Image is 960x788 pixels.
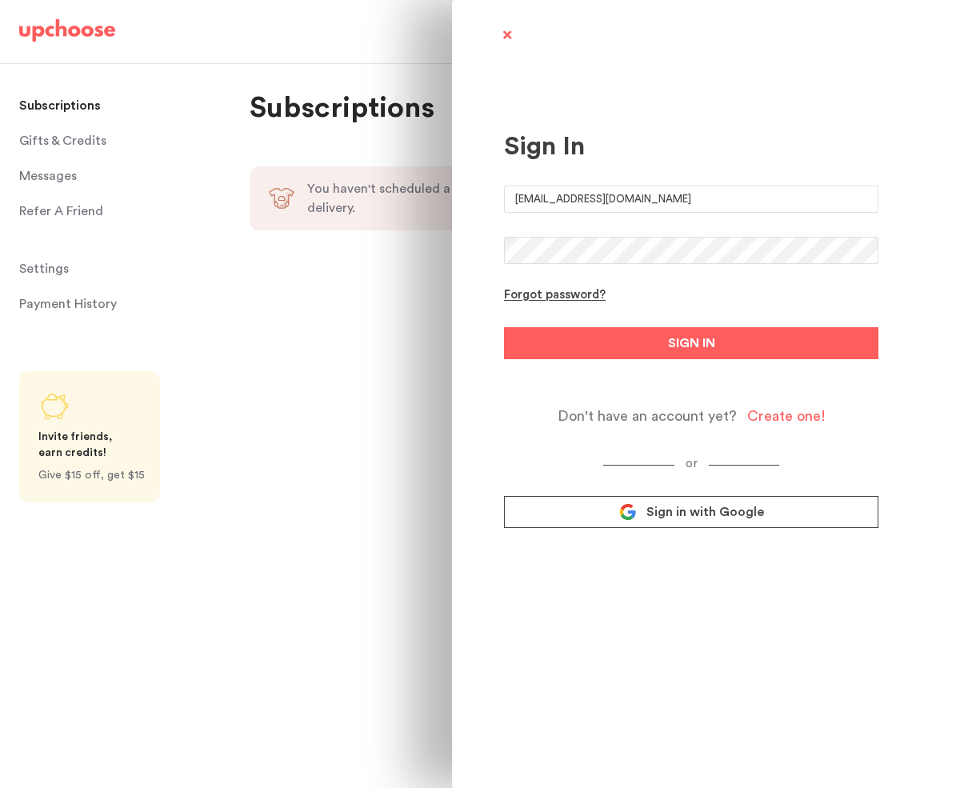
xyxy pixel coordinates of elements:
[747,407,826,426] div: Create one!
[504,496,878,528] a: Sign in with Google
[504,131,878,162] div: Sign In
[668,334,715,353] span: SIGN IN
[646,504,764,520] span: Sign in with Google
[674,458,709,470] span: or
[504,288,606,303] div: Forgot password?
[504,327,878,359] button: SIGN IN
[504,186,878,213] input: E-mail
[558,407,737,426] span: Don't have an account yet?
